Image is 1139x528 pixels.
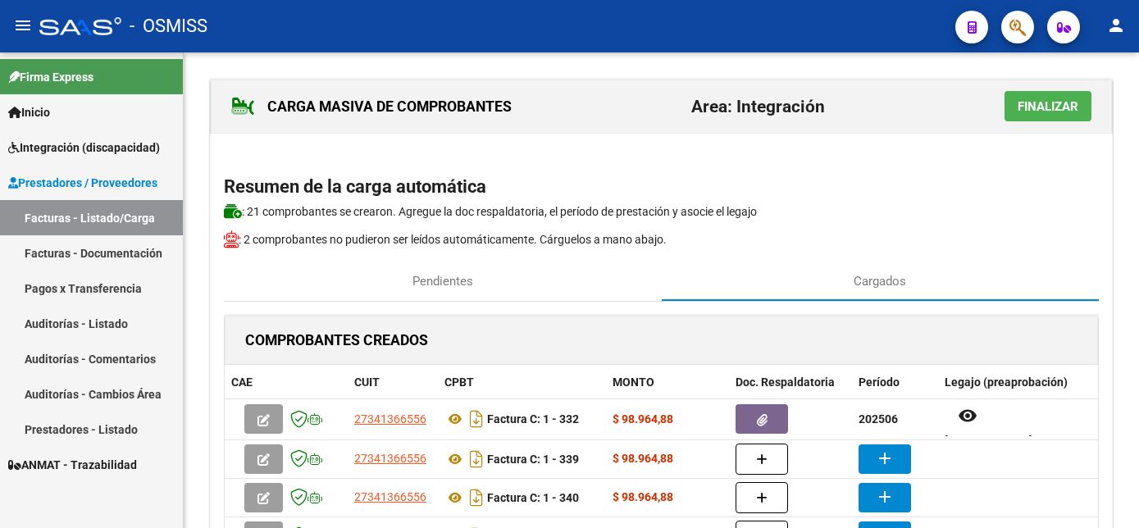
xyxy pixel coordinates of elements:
[859,412,898,426] strong: 202506
[613,452,673,465] strong: $ 98.964,88
[224,171,1099,203] h2: Resumen de la carga automática
[8,103,50,121] span: Inicio
[544,205,757,218] span: , el período de prestación y asocie el legajo
[1083,472,1123,512] iframe: Intercom live chat
[606,365,729,400] datatable-header-cell: MONTO
[859,376,900,389] span: Período
[875,448,895,468] mat-icon: add
[412,272,473,290] span: Pendientes
[8,456,137,474] span: ANMAT - Trazabilidad
[736,376,835,389] span: Doc. Respaldatoria
[729,365,852,400] datatable-header-cell: Doc. Respaldatoria
[487,412,579,426] strong: Factura C: 1 - 332
[354,376,380,389] span: CUIT
[348,365,438,400] datatable-header-cell: CUIT
[1106,16,1126,35] mat-icon: person
[354,412,426,426] span: 27341366556
[691,91,825,122] h2: Area: Integración
[224,230,1099,248] p: : 2 comprobantes no pudieron ser leídos automáticamente. Cárguelos a mano abajo.
[1018,99,1078,114] span: Finalizar
[945,376,1068,389] span: Legajo (preaprobación)
[8,68,93,86] span: Firma Express
[854,272,906,290] span: Cargados
[466,406,487,432] i: Descargar documento
[852,365,938,400] datatable-header-cell: Período
[438,365,606,400] datatable-header-cell: CPBT
[444,376,474,389] span: CPBT
[354,490,426,503] span: 27341366556
[224,203,1099,221] p: : 21 comprobantes se crearon. Agregue la doc respaldatoria
[613,490,673,503] strong: $ 98.964,88
[231,93,512,120] h1: CARGA MASIVA DE COMPROBANTES
[958,406,977,426] mat-icon: remove_red_eye
[354,452,426,465] span: 27341366556
[613,412,673,426] strong: $ 98.964,88
[487,453,579,466] strong: Factura C: 1 - 339
[245,327,428,353] h1: COMPROBANTES CREADOS
[1005,91,1091,121] button: Finalizar
[466,485,487,511] i: Descargar documento
[8,174,157,192] span: Prestadores / Proveedores
[466,446,487,472] i: Descargar documento
[13,16,33,35] mat-icon: menu
[487,491,579,504] strong: Factura C: 1 - 340
[225,365,348,400] datatable-header-cell: CAE
[613,376,654,389] span: MONTO
[130,8,207,44] span: - OSMISS
[875,487,895,507] mat-icon: add
[8,139,160,157] span: Integración (discapacidad)
[231,376,253,389] span: CAE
